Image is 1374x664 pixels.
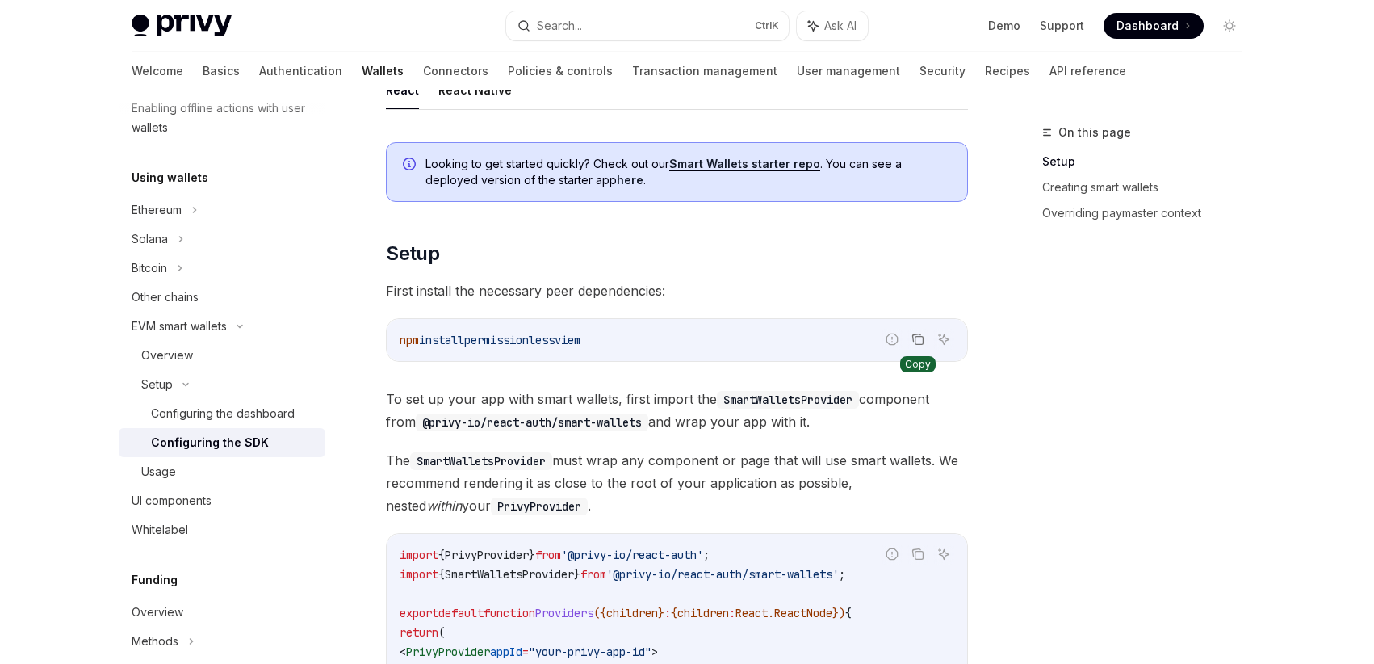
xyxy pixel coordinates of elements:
[362,52,404,90] a: Wallets
[406,645,490,659] span: PrivyProvider
[882,329,903,350] button: Report incorrect code
[988,18,1020,34] a: Demo
[1049,52,1126,90] a: API reference
[132,99,316,137] div: Enabling offline actions with user wallets
[606,567,839,582] span: '@privy-io/react-auth/smart-wallets'
[537,16,582,36] div: Search...
[445,567,574,582] span: SmartWalletsProvider
[797,52,900,90] a: User management
[677,606,729,620] span: children
[664,606,671,620] span: :
[1042,174,1255,200] a: Creating smart wallets
[438,625,445,640] span: (
[119,428,325,457] a: Configuring the SDK
[386,241,439,267] span: Setup
[774,606,832,620] span: ReactNode
[403,158,419,174] svg: Info
[839,567,845,582] span: ;
[490,645,522,659] span: appId
[797,11,868,40] button: Ask AI
[832,606,845,620] span: })
[561,548,703,562] span: '@privy-io/react-auth'
[416,414,648,431] code: @privy-io/react-auth/smart-wallets
[574,567,580,582] span: }
[1040,18,1084,34] a: Support
[522,645,529,659] span: =
[933,544,954,565] button: Ask AI
[593,606,606,620] span: ({
[506,11,789,40] button: Search...CtrlK
[735,606,768,620] span: React
[400,567,438,582] span: import
[132,632,178,651] div: Methods
[907,544,928,565] button: Copy the contents from the code block
[426,498,462,514] em: within
[119,515,325,544] a: Whitelabel
[132,520,188,540] div: Whitelabel
[669,157,820,171] a: Smart Wallets starter repo
[132,15,232,37] img: light logo
[386,449,968,517] span: The must wrap any component or page that will use smart wallets. We recommend rendering it as clo...
[535,548,561,562] span: from
[203,52,240,90] a: Basics
[132,491,212,511] div: UI components
[400,625,438,640] span: return
[606,606,658,620] span: children
[259,52,342,90] a: Authentication
[438,548,445,562] span: {
[907,329,928,350] button: Copy the contents from the code block
[119,457,325,486] a: Usage
[529,548,535,562] span: }
[119,94,325,142] a: Enabling offline actions with user wallets
[141,375,173,394] div: Setup
[141,346,193,365] div: Overview
[1042,200,1255,226] a: Overriding paymaster context
[484,606,535,620] span: function
[423,52,488,90] a: Connectors
[658,606,664,620] span: }
[132,52,183,90] a: Welcome
[400,548,438,562] span: import
[132,258,167,278] div: Bitcoin
[919,52,966,90] a: Security
[900,356,936,372] div: Copy
[535,606,593,620] span: Providers
[119,283,325,312] a: Other chains
[132,603,183,622] div: Overview
[119,486,325,515] a: UI components
[529,645,651,659] span: "your-privy-app-id"
[400,333,419,347] span: npm
[119,341,325,370] a: Overview
[824,18,857,34] span: Ask AI
[555,333,580,347] span: viem
[651,645,658,659] span: >
[132,229,168,249] div: Solana
[119,598,325,627] a: Overview
[580,567,606,582] span: from
[768,606,774,620] span: .
[419,333,464,347] span: install
[132,570,178,590] h5: Funding
[386,388,968,433] span: To set up your app with smart wallets, first import the component from and wrap your app with it.
[717,391,859,409] code: SmartWalletsProvider
[508,52,613,90] a: Policies & controls
[151,404,295,423] div: Configuring the dashboard
[1058,123,1131,142] span: On this page
[882,544,903,565] button: Report incorrect code
[491,498,588,515] code: PrivyProvider
[141,462,176,481] div: Usage
[132,288,199,307] div: Other chains
[1104,13,1204,39] a: Dashboard
[445,548,529,562] span: PrivyProvider
[425,156,951,188] span: Looking to get started quickly? Check out our . You can see a deployed version of the starter app .
[400,606,438,620] span: export
[933,329,954,350] button: Ask AI
[151,433,269,452] div: Configuring the SDK
[132,200,182,220] div: Ethereum
[703,548,710,562] span: ;
[438,606,484,620] span: default
[410,452,552,470] code: SmartWalletsProvider
[1217,13,1242,39] button: Toggle dark mode
[671,606,677,620] span: {
[119,399,325,428] a: Configuring the dashboard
